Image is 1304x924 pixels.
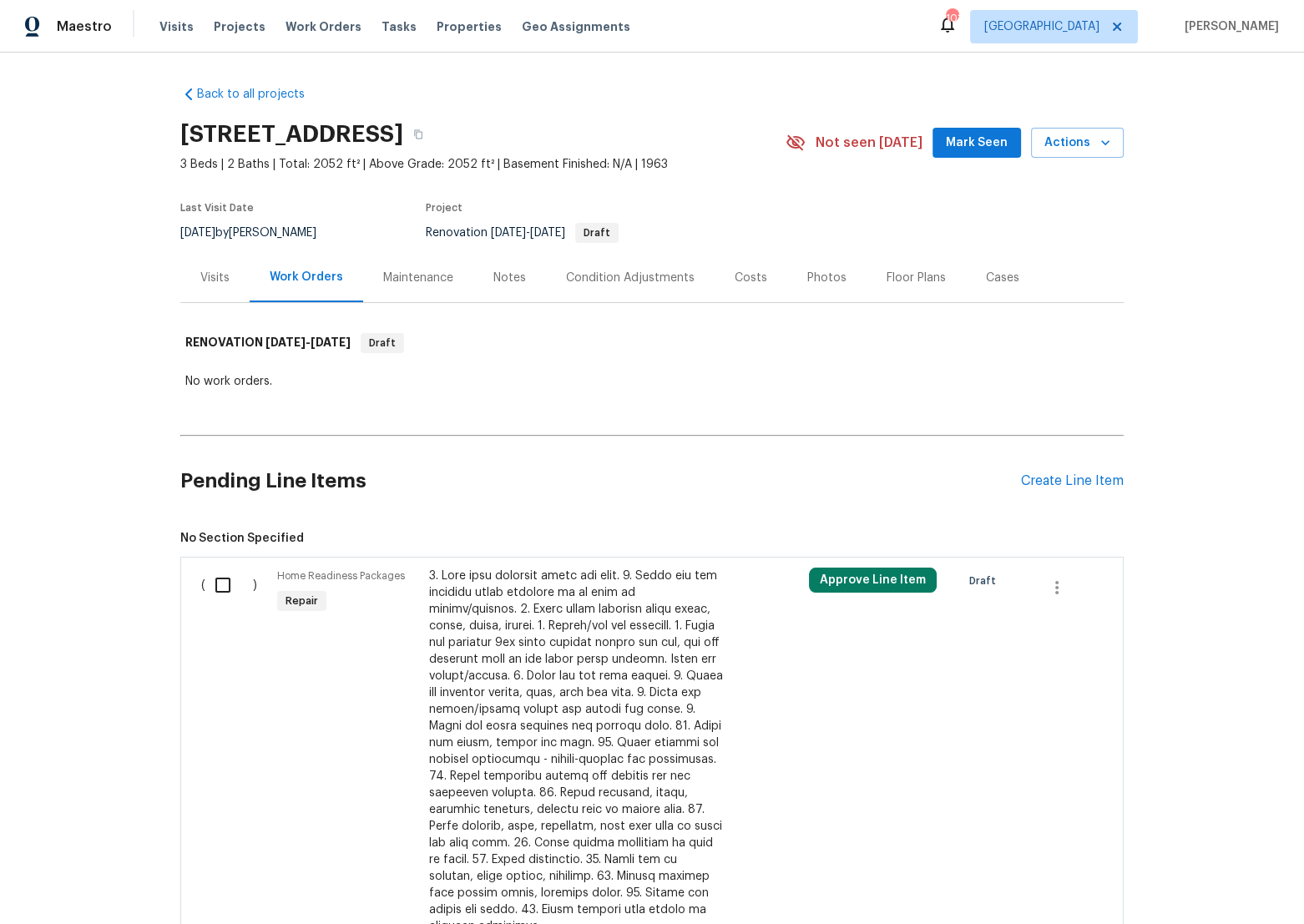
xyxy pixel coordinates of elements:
[426,203,462,213] span: Project
[279,593,325,609] span: Repair
[522,18,630,35] span: Geo Assignments
[270,269,343,285] div: Work Orders
[530,227,565,239] span: [DATE]
[1031,128,1124,159] button: Actions
[493,270,526,286] div: Notes
[984,18,1099,35] span: [GEOGRAPHIC_DATA]
[969,573,1003,589] span: Draft
[946,10,958,27] div: 103
[816,134,922,151] span: Not seen [DATE]
[277,571,405,581] span: Home Readiness Packages
[180,227,215,239] span: [DATE]
[807,270,847,286] div: Photos
[180,316,1124,370] div: RENOVATION [DATE]-[DATE]Draft
[265,336,351,348] span: -
[946,133,1008,154] span: Mark Seen
[180,86,341,103] a: Back to all projects
[311,336,351,348] span: [DATE]
[180,126,403,143] h2: [STREET_ADDRESS]
[185,333,351,353] h6: RENOVATION
[933,128,1021,159] button: Mark Seen
[426,227,619,239] span: Renovation
[180,442,1021,520] h2: Pending Line Items
[185,373,1119,390] div: No work orders.
[403,119,433,149] button: Copy Address
[1021,473,1124,489] div: Create Line Item
[214,18,265,35] span: Projects
[200,270,230,286] div: Visits
[1178,18,1279,35] span: [PERSON_NAME]
[986,270,1019,286] div: Cases
[735,270,767,286] div: Costs
[566,270,695,286] div: Condition Adjustments
[180,223,336,243] div: by [PERSON_NAME]
[57,18,112,35] span: Maestro
[159,18,194,35] span: Visits
[491,227,565,239] span: -
[1044,133,1110,154] span: Actions
[180,530,1124,547] span: No Section Specified
[180,156,786,173] span: 3 Beds | 2 Baths | Total: 2052 ft² | Above Grade: 2052 ft² | Basement Finished: N/A | 1963
[286,18,361,35] span: Work Orders
[437,18,502,35] span: Properties
[180,203,254,213] span: Last Visit Date
[362,335,402,351] span: Draft
[382,21,417,33] span: Tasks
[491,227,526,239] span: [DATE]
[383,270,453,286] div: Maintenance
[809,568,937,593] button: Approve Line Item
[887,270,946,286] div: Floor Plans
[265,336,306,348] span: [DATE]
[577,228,617,238] span: Draft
